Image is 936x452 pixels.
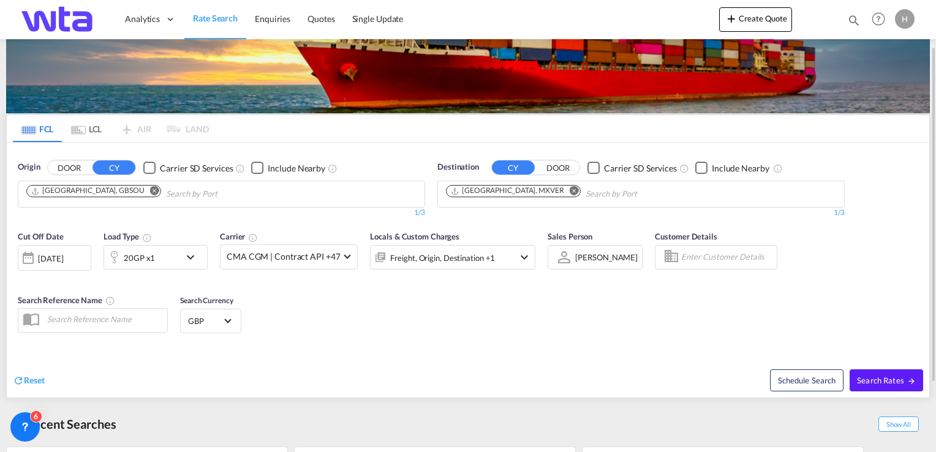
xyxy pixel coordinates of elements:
[562,186,580,198] button: Remove
[712,162,769,175] div: Include Nearby
[251,161,325,174] md-checkbox: Checkbox No Ink
[437,161,479,173] span: Destination
[188,315,222,326] span: GBP
[166,184,282,204] input: Chips input.
[31,186,147,196] div: Press delete to remove this chip.
[24,375,45,385] span: Reset
[895,9,915,29] div: H
[41,310,167,328] input: Search Reference Name
[695,161,769,174] md-checkbox: Checkbox No Ink
[679,164,689,173] md-icon: Unchecked: Search for CY (Container Yard) services for all selected carriers.Checked : Search for...
[38,253,63,264] div: [DATE]
[220,232,258,241] span: Carrier
[13,115,62,142] md-tab-item: FCL
[437,208,845,218] div: 1/3
[370,232,459,241] span: Locals & Custom Charges
[857,375,916,385] span: Search Rates
[142,233,152,243] md-icon: icon-information-outline
[681,248,773,266] input: Enter Customer Details
[142,186,160,198] button: Remove
[255,13,290,24] span: Enquiries
[18,269,27,285] md-datepicker: Select
[180,296,233,305] span: Search Currency
[268,162,325,175] div: Include Nearby
[450,186,564,196] div: Veracruz, MXVER
[25,181,287,204] md-chips-wrap: Chips container. Use arrow keys to select chips.
[160,162,233,175] div: Carrier SD Services
[450,186,567,196] div: Press delete to remove this chip.
[352,13,404,24] span: Single Update
[235,164,245,173] md-icon: Unchecked: Search for CY (Container Yard) services for all selected carriers.Checked : Search for...
[18,6,101,33] img: bf843820205c11f09835497521dffd49.png
[517,250,532,265] md-icon: icon-chevron-down
[587,161,677,174] md-checkbox: Checkbox No Ink
[847,13,861,32] div: icon-magnify
[62,115,111,142] md-tab-item: LCL
[18,245,91,271] div: [DATE]
[444,181,707,204] md-chips-wrap: Chips container. Use arrow keys to select chips.
[868,9,889,29] span: Help
[586,184,702,204] input: Chips input.
[770,369,844,391] button: Note: By default Schedule search will only considerorigin ports, destination ports and cut off da...
[724,11,739,26] md-icon: icon-plus 400-fg
[125,13,160,25] span: Analytics
[183,250,204,265] md-icon: icon-chevron-down
[850,369,923,391] button: Search Ratesicon-arrow-right
[308,13,334,24] span: Quotes
[13,375,24,386] md-icon: icon-refresh
[104,245,208,269] div: 20GP x1icon-chevron-down
[92,160,135,175] button: CY
[143,161,233,174] md-checkbox: Checkbox No Ink
[187,312,235,330] md-select: Select Currency: £ GBPUnited Kingdom Pound
[248,233,258,243] md-icon: The selected Trucker/Carrierwill be displayed in the rate results If the rates are from another f...
[18,208,425,218] div: 1/3
[773,164,783,173] md-icon: Unchecked: Ignores neighbouring ports when fetching rates.Checked : Includes neighbouring ports w...
[193,13,238,23] span: Rate Search
[13,115,209,142] md-pagination-wrapper: Use the left and right arrow keys to navigate between tabs
[370,245,535,269] div: Freight Origin Destination Factory Stuffingicon-chevron-down
[124,249,155,266] div: 20GP x1
[907,377,916,385] md-icon: icon-arrow-right
[847,13,861,27] md-icon: icon-magnify
[18,161,40,173] span: Origin
[868,9,895,31] div: Help
[18,232,64,241] span: Cut Off Date
[48,161,91,175] button: DOOR
[7,143,929,397] div: OriginDOOR CY Checkbox No InkUnchecked: Search for CY (Container Yard) services for all selected ...
[328,164,338,173] md-icon: Unchecked: Ignores neighbouring ports when fetching rates.Checked : Includes neighbouring ports w...
[227,250,340,263] span: CMA CGM | Contract API +47
[575,252,638,262] div: [PERSON_NAME]
[548,232,592,241] span: Sales Person
[492,160,535,175] button: CY
[13,374,45,388] div: icon-refreshReset
[31,186,145,196] div: Southampton, GBSOU
[719,7,792,32] button: icon-plus 400-fgCreate Quote
[655,232,717,241] span: Customer Details
[537,161,579,175] button: DOOR
[18,295,115,305] span: Search Reference Name
[104,232,152,241] span: Load Type
[604,162,677,175] div: Carrier SD Services
[390,249,495,266] div: Freight Origin Destination Factory Stuffing
[6,410,121,438] div: Recent Searches
[11,418,26,432] md-icon: icon-backup-restore
[105,296,115,306] md-icon: Your search will be saved by the below given name
[574,248,639,266] md-select: Sales Person: Helen Downes
[878,416,919,432] span: Show All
